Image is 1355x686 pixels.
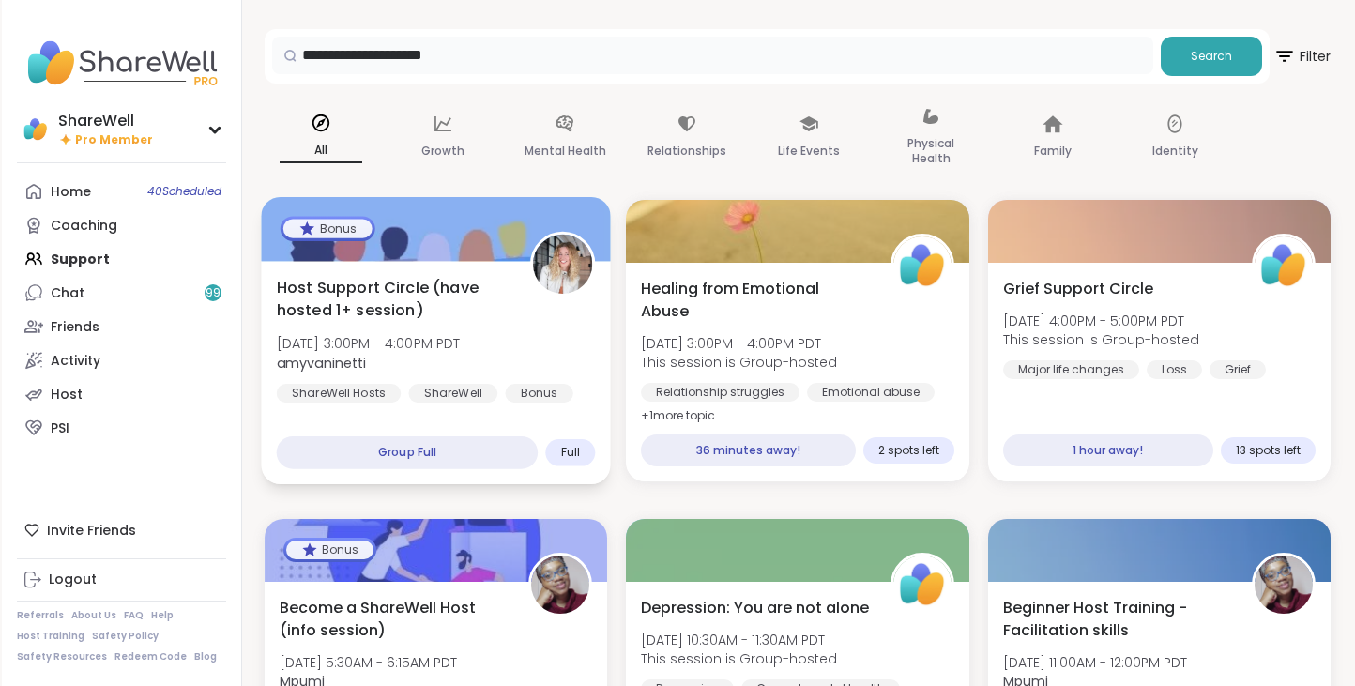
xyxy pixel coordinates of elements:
a: Safety Policy [92,630,159,643]
span: Filter [1273,34,1331,79]
div: Grief [1210,360,1266,379]
span: Host Support Circle (have hosted 1+ session) [277,276,510,322]
a: Blog [194,650,217,663]
a: Referrals [17,609,64,622]
img: ShareWell [893,236,952,295]
p: Growth [421,140,464,162]
a: Chat99 [17,276,226,310]
a: Redeem Code [114,650,187,663]
span: 2 spots left [878,443,939,458]
span: [DATE] 4:00PM - 5:00PM PDT [1003,312,1199,330]
span: This session is Group-hosted [641,353,837,372]
span: [DATE] 10:30AM - 11:30AM PDT [641,631,837,649]
div: Bonus [505,384,572,403]
span: [DATE] 3:00PM - 4:00PM PDT [277,334,461,353]
span: 40 Scheduled [147,184,221,199]
a: About Us [71,609,116,622]
p: Physical Health [890,132,972,170]
span: 13 spots left [1236,443,1301,458]
div: Friends [51,318,99,337]
p: Mental Health [525,140,606,162]
a: PSI [17,411,226,445]
span: Search [1191,48,1232,65]
img: amyvaninetti [533,235,592,294]
div: Chat [51,284,84,303]
span: [DATE] 5:30AM - 6:15AM PDT [280,653,457,672]
span: 99 [206,285,221,301]
div: Host [51,386,83,404]
a: FAQ [124,609,144,622]
div: Logout [49,571,97,589]
div: Major life changes [1003,360,1139,379]
a: Activity [17,343,226,377]
div: ShareWell [408,384,497,403]
div: ShareWell Hosts [277,384,402,403]
a: Coaching [17,208,226,242]
button: Filter [1273,29,1331,84]
span: Become a ShareWell Host (info session) [280,597,508,642]
img: ShareWell [21,114,51,145]
div: Activity [51,352,100,371]
a: Host [17,377,226,411]
div: Relationship struggles [641,383,799,402]
p: Relationships [647,140,726,162]
div: Invite Friends [17,513,226,547]
img: ShareWell [1255,236,1313,295]
img: Mpumi [1255,556,1313,614]
span: This session is Group-hosted [1003,330,1199,349]
button: Search [1161,37,1262,76]
a: Safety Resources [17,650,107,663]
p: Life Events [778,140,840,162]
img: ShareWell Nav Logo [17,30,226,96]
a: Logout [17,563,226,597]
div: Home [51,183,91,202]
span: Beginner Host Training - Facilitation skills [1003,597,1231,642]
span: [DATE] 11:00AM - 12:00PM PDT [1003,653,1187,672]
a: Friends [17,310,226,343]
span: Healing from Emotional Abuse [641,278,869,323]
span: Pro Member [75,132,153,148]
div: 1 hour away! [1003,434,1213,466]
span: Full [561,445,580,460]
p: Family [1034,140,1072,162]
div: ShareWell [58,111,153,131]
p: Identity [1152,140,1198,162]
div: Bonus [283,219,373,237]
div: Loss [1147,360,1202,379]
img: Mpumi [531,556,589,614]
span: Grief Support Circle [1003,278,1153,300]
div: Emotional abuse [807,383,935,402]
div: Group Full [277,436,539,469]
span: [DATE] 3:00PM - 4:00PM PDT [641,334,837,353]
a: Host Training [17,630,84,643]
a: Home40Scheduled [17,175,226,208]
div: PSI [51,419,69,438]
span: Depression: You are not alone [641,597,869,619]
a: Help [151,609,174,622]
b: amyvaninetti [277,353,367,372]
img: ShareWell [893,556,952,614]
div: 36 minutes away! [641,434,855,466]
span: This session is Group-hosted [641,649,837,668]
div: Coaching [51,217,117,236]
p: All [280,139,362,163]
div: Bonus [286,541,373,559]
